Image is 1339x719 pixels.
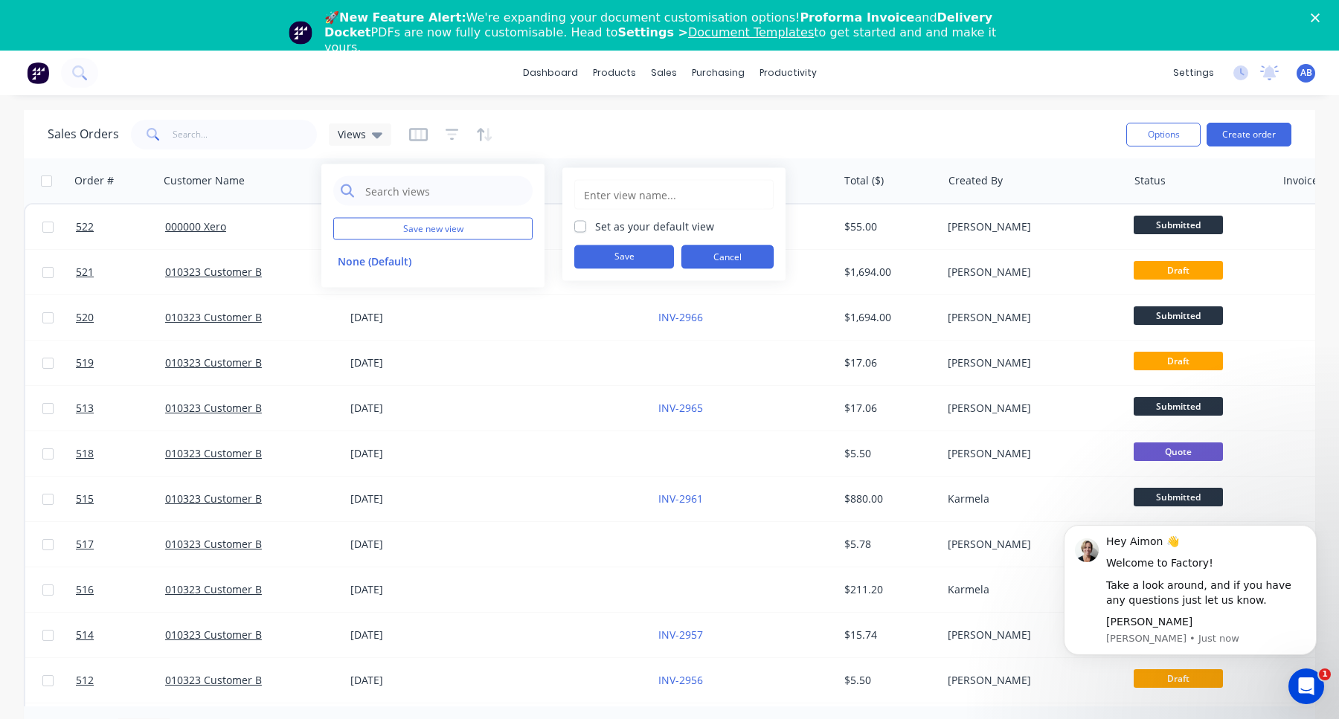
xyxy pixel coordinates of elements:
[1134,352,1223,370] span: Draft
[76,219,94,234] span: 522
[844,310,931,325] div: $1,694.00
[948,582,1113,597] div: Karmela
[350,582,461,597] div: [DATE]
[1134,488,1223,506] span: Submitted
[165,446,262,460] a: 010323 Customer B
[658,401,703,415] a: INV-2965
[681,245,774,269] button: Cancel
[76,310,94,325] span: 520
[76,491,94,506] span: 515
[1166,62,1221,84] div: settings
[658,310,703,324] a: INV-2966
[658,673,703,687] a: INV-2956
[574,245,674,269] button: Save
[165,537,262,551] a: 010323 Customer B
[948,446,1113,461] div: [PERSON_NAME]
[165,628,262,642] a: 010323 Customer B
[1288,668,1324,704] iframe: Intercom live chat
[1041,503,1339,679] iframe: Intercom notifications message
[76,386,165,431] a: 513
[643,62,684,84] div: sales
[1319,668,1331,680] span: 1
[76,567,165,612] a: 516
[684,62,752,84] div: purchasing
[844,491,931,506] div: $880.00
[948,173,1003,188] div: Created By
[585,62,643,84] div: products
[350,401,461,416] div: [DATE]
[76,401,94,416] span: 513
[76,537,94,552] span: 517
[516,62,585,84] a: dashboard
[948,628,1113,642] div: [PERSON_NAME]
[350,355,461,370] div: [DATE]
[165,310,262,324] a: 010323 Customer B
[27,62,49,84] img: Factory
[165,355,262,370] a: 010323 Customer B
[844,265,931,280] div: $1,694.00
[333,218,533,240] button: Save new view
[844,173,884,188] div: Total ($)
[164,173,245,188] div: Customer Name
[948,537,1113,552] div: [PERSON_NAME]
[76,204,165,249] a: 522
[350,310,461,325] div: [DATE]
[752,62,824,84] div: productivity
[800,10,914,25] b: Proforma Invoice
[1134,216,1223,234] span: Submitted
[165,491,262,506] a: 010323 Customer B
[844,446,931,461] div: $5.50
[948,219,1113,234] div: [PERSON_NAME]
[74,173,114,188] div: Order #
[76,341,165,385] a: 519
[76,658,165,703] a: 512
[165,219,226,233] a: 000000 Xero
[76,522,165,567] a: 517
[364,176,525,206] input: Search views
[289,21,312,45] img: Profile image for Team
[165,265,262,279] a: 010323 Customer B
[844,673,931,688] div: $5.50
[76,295,165,340] a: 520
[76,446,94,461] span: 518
[658,491,703,506] a: INV-2961
[1126,123,1201,146] button: Options
[595,219,714,234] label: Set as your default view
[948,401,1113,416] div: [PERSON_NAME]
[324,10,1027,55] div: 🚀 We're expanding your document customisation options! and PDFs are now fully customisable. Head ...
[76,355,94,370] span: 519
[1134,261,1223,280] span: Draft
[76,582,94,597] span: 516
[582,181,765,209] input: Enter view name...
[844,219,931,234] div: $55.00
[350,491,461,506] div: [DATE]
[76,477,165,521] a: 515
[948,310,1113,325] div: [PERSON_NAME]
[173,120,318,149] input: Search...
[688,25,814,39] a: Document Templates
[948,265,1113,280] div: [PERSON_NAME]
[1134,442,1223,461] span: Quote
[844,355,931,370] div: $17.06
[338,126,366,142] span: Views
[844,401,931,416] div: $17.06
[165,401,262,415] a: 010323 Customer B
[1207,123,1291,146] button: Create order
[76,250,165,294] a: 521
[350,628,461,642] div: [DATE]
[617,25,814,39] b: Settings >
[844,582,931,597] div: $211.20
[76,673,94,688] span: 512
[1134,173,1166,188] div: Status
[76,265,94,280] span: 521
[76,613,165,657] a: 514
[333,252,503,269] button: None (Default)
[1300,66,1312,80] span: AB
